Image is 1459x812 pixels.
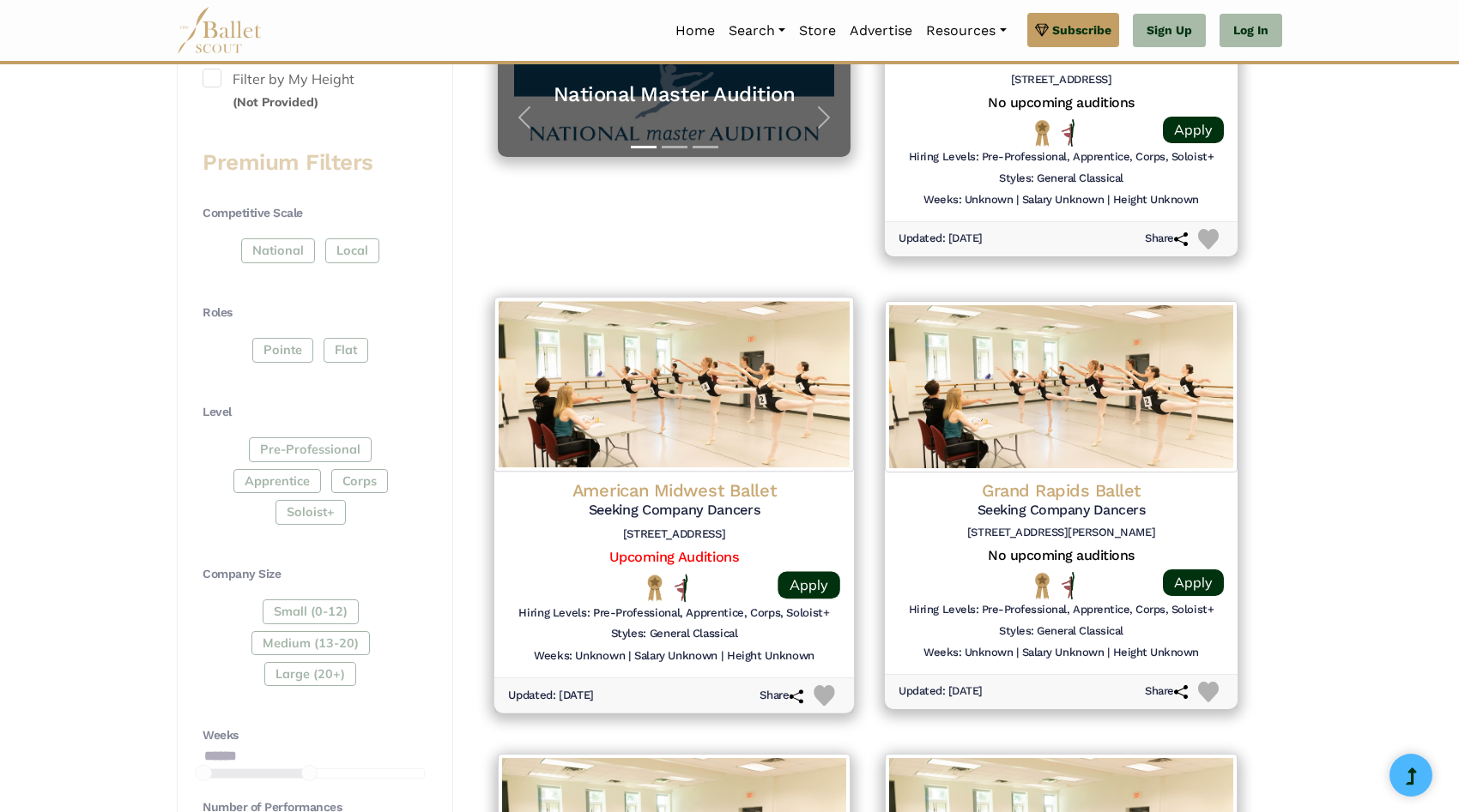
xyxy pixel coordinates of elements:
h6: | [721,648,723,663]
h5: Seeking Company Dancers [508,502,840,520]
img: Logo [494,297,854,472]
h4: Roles [203,304,425,322]
h6: | [628,648,631,663]
h5: No upcoming auditions [899,94,1224,112]
h6: Share [1145,684,1188,699]
h6: | [1107,646,1110,660]
h6: Salary Unknown [1022,646,1104,660]
h6: Hiring Levels: Pre-Professional, Apprentice, Corps, Soloist+ [909,150,1214,165]
h6: Height Unknown [1113,646,1199,660]
a: Apply [778,571,839,598]
a: Upcoming Auditions [609,548,738,564]
h6: Salary Unknown [1022,193,1104,208]
button: Slide 1 [631,137,657,157]
h4: Company Size [203,566,425,583]
a: Search [722,13,792,49]
h6: | [1107,193,1110,208]
h6: Weeks: Unknown [923,646,1013,660]
a: Resources [919,13,1013,49]
a: National Master Audition [515,81,833,108]
h4: Competitive Scale [203,205,425,222]
img: All [1062,572,1075,599]
h4: Level [203,404,425,421]
label: Filter by My Height [203,69,425,112]
h5: Seeking Company Dancers [899,502,1224,520]
img: gem.svg [1035,21,1049,39]
img: National [1032,572,1053,598]
h6: Updated: [DATE] [899,232,983,246]
button: Slide 3 [693,137,718,157]
h6: Weeks: Unknown [923,193,1013,208]
button: Slide 2 [662,137,687,157]
a: Advertise [843,13,919,49]
a: Subscribe [1027,13,1119,47]
img: National [1032,119,1053,146]
img: Logo [885,301,1238,472]
h4: Weeks [203,727,425,744]
img: Heart [814,685,834,706]
h6: Hiring Levels: Pre-Professional, Apprentice, Corps, Soloist+ [518,604,829,619]
h6: [STREET_ADDRESS] [899,73,1224,87]
img: All [675,574,687,602]
h6: Height Unknown [1113,193,1199,208]
h6: Styles: General Classical [611,627,738,641]
a: Store [792,13,843,49]
h6: Styles: General Classical [999,624,1123,639]
h6: [STREET_ADDRESS][PERSON_NAME] [899,526,1224,540]
h6: Height Unknown [727,648,814,663]
h6: | [1016,193,1019,208]
img: National [644,574,666,601]
small: (Not Provided) [233,94,318,110]
h6: Salary Unknown [634,648,717,663]
h6: Updated: [DATE] [899,684,983,699]
h6: Hiring Levels: Pre-Professional, Apprentice, Corps, Soloist+ [909,603,1214,617]
h6: Styles: General Classical [999,171,1123,186]
a: Sign Up [1133,14,1206,48]
h4: Grand Rapids Ballet [899,479,1224,502]
a: Apply [1163,117,1224,143]
h6: [STREET_ADDRESS] [508,526,840,541]
img: Heart [1198,682,1219,702]
img: Heart [1198,229,1219,250]
h4: American Midwest Ballet [508,478,840,502]
h6: | [1016,646,1019,660]
a: Apply [1163,569,1224,596]
h6: Share [1145,232,1188,246]
a: Log In [1220,14,1282,48]
a: Home [669,13,722,49]
h6: Weeks: Unknown [534,648,625,663]
h3: Premium Filters [203,148,425,177]
span: Subscribe [1052,21,1111,39]
h6: Share [760,689,803,703]
h6: Updated: [DATE] [508,689,594,703]
h5: No upcoming auditions [899,547,1224,565]
img: All [1062,119,1075,147]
